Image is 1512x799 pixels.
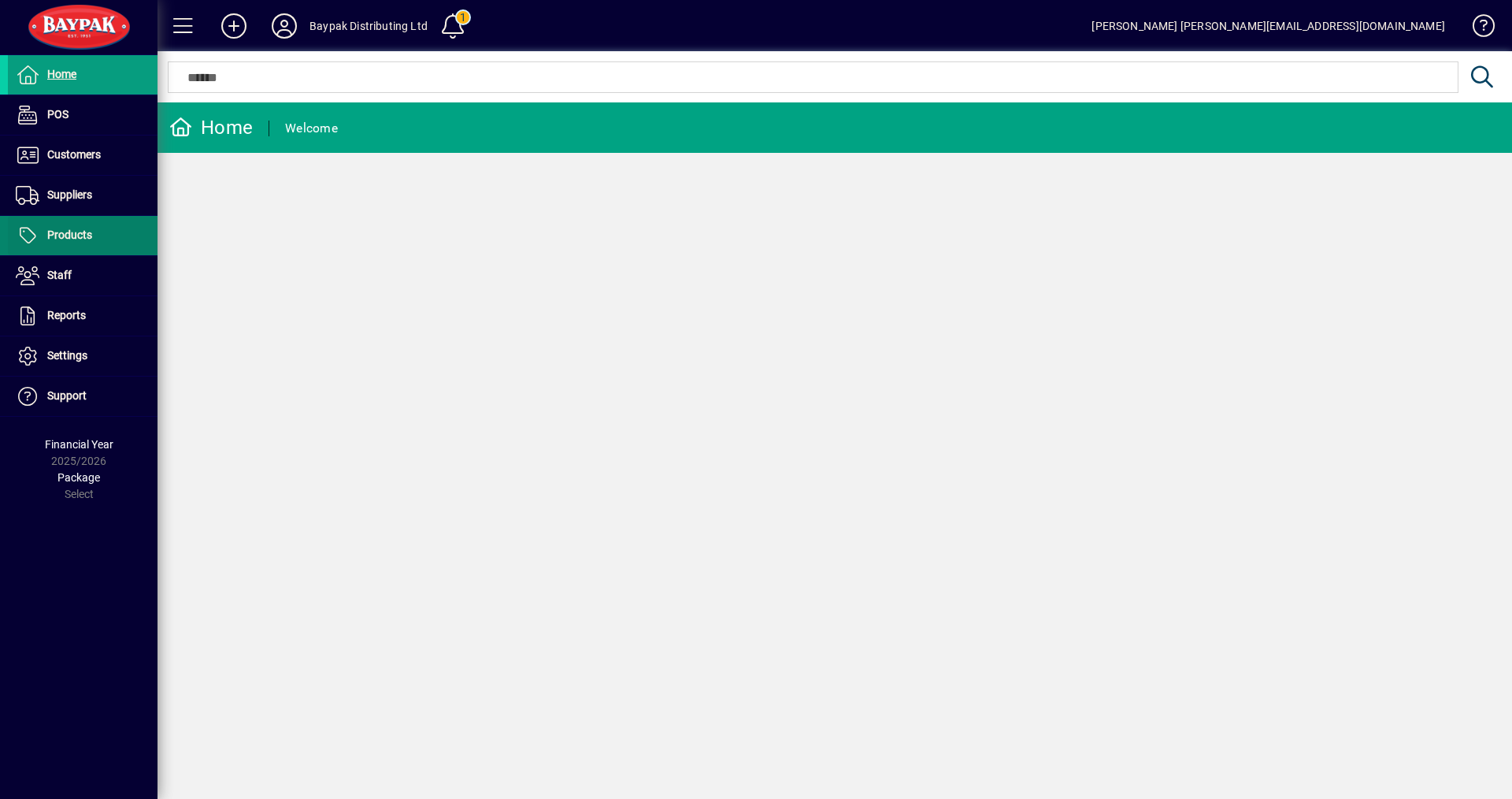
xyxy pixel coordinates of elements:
[259,12,309,40] button: Profile
[47,349,87,362] span: Settings
[47,108,69,121] span: POS
[47,389,87,402] span: Support
[8,136,157,175] a: Customers
[1461,3,1492,54] a: Knowledge Base
[47,188,92,201] span: Suppliers
[8,95,157,135] a: POS
[1091,13,1445,39] div: [PERSON_NAME] [PERSON_NAME][EMAIL_ADDRESS][DOMAIN_NAME]
[8,216,157,255] a: Products
[309,13,428,39] div: Baypak Distributing Ltd
[209,12,259,40] button: Add
[8,256,157,295] a: Staff
[8,377,157,416] a: Support
[47,68,76,80] span: Home
[45,438,113,451] span: Financial Year
[47,229,92,241] span: Products
[285,116,338,141] div: Welcome
[8,336,157,376] a: Settings
[8,296,157,336] a: Reports
[57,471,100,484] span: Package
[169,115,253,140] div: Home
[47,148,101,161] span: Customers
[8,176,157,215] a: Suppliers
[47,309,86,321] span: Reports
[47,269,72,281] span: Staff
